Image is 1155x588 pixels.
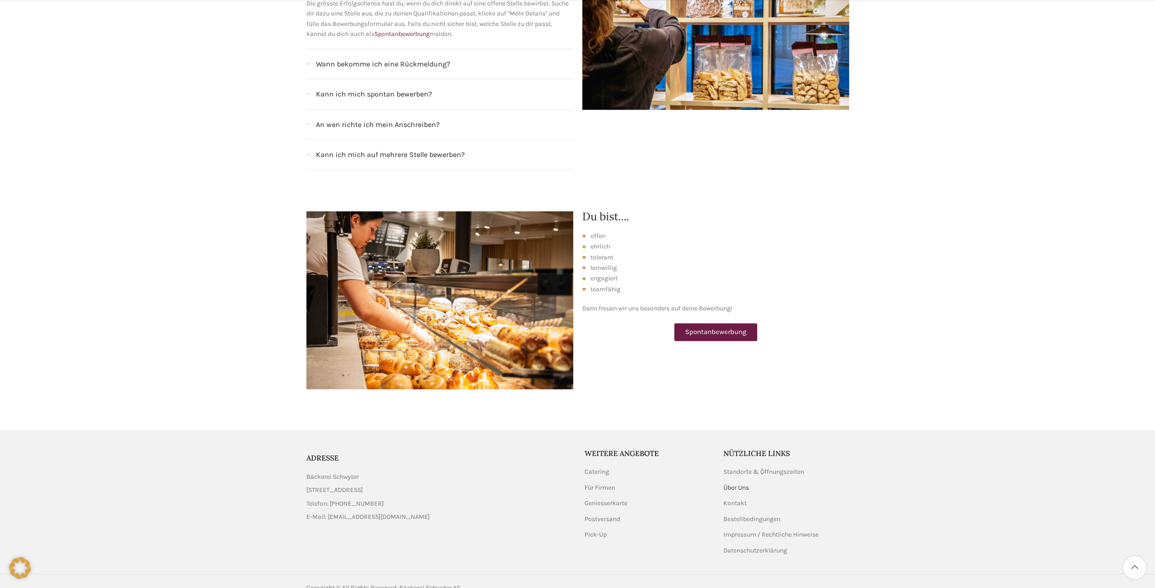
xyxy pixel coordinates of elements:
a: Pick-Up [585,530,608,539]
span: Wann bekomme ich eine Rückmeldung? [316,58,450,70]
span: Kann ich mich spontan bewerben? [316,88,432,100]
a: Für Firmen [585,483,616,492]
span: [STREET_ADDRESS] [306,485,363,495]
a: Bestellbedingungen [723,515,781,524]
span: offen [590,231,605,241]
h5: Weitere Angebote [585,448,710,458]
a: Über Uns [723,483,750,492]
h2: Du bist.... [582,211,849,222]
a: Postversand [585,515,621,524]
p: Dann freuen wir uns besonders auf deine Bewerbung! [582,304,849,314]
span: ehrlich [590,242,610,252]
span: tolerant [590,253,613,263]
span: engagiert [590,274,618,284]
span: ADRESSE [306,453,339,462]
span: Spontanbewerbung [685,329,746,335]
a: Spontanbewerbung [674,323,757,341]
span: Kann ich mich auf mehrere Stelle bewerben? [316,149,465,161]
a: Kontakt [723,499,748,508]
a: Catering [585,467,610,476]
span: An wen richte ich mein Anschreiben? [316,119,440,131]
a: Scroll to top button [1123,556,1146,579]
a: Standorte & Öffnungszeiten [723,467,805,476]
a: Impressum / Rechtliche Hinweise [723,530,819,539]
a: List item link [306,499,571,509]
span: teamfähig [590,284,621,294]
span: E-Mail: [EMAIL_ADDRESS][DOMAIN_NAME] [306,512,430,522]
a: Spontanbewerbung [374,30,430,38]
span: lernwillig [590,263,617,273]
span: Bäckerei Schwyter [306,472,359,482]
a: Datenschutzerklärung [723,546,788,555]
a: Geniesserkarte [585,499,628,508]
h5: Nützliche Links [723,448,849,458]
